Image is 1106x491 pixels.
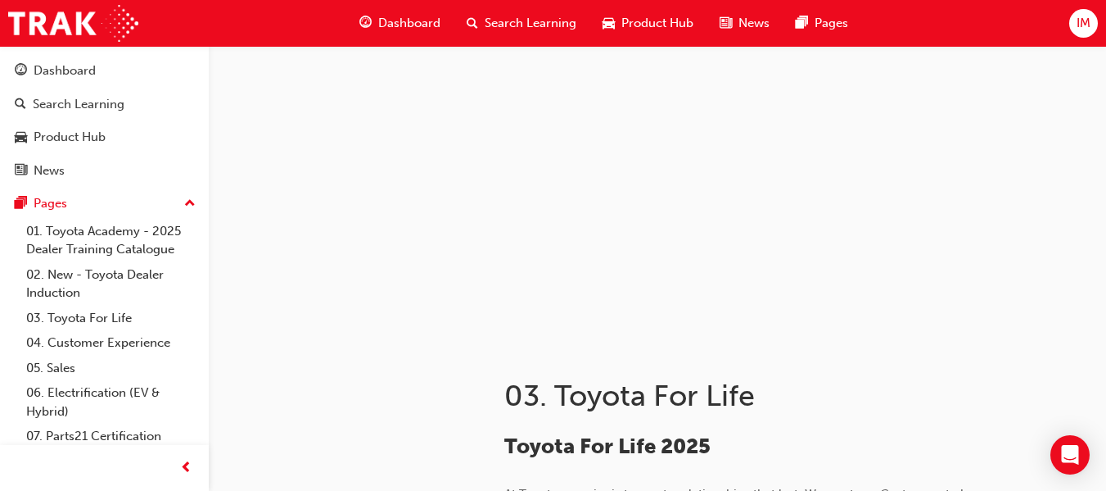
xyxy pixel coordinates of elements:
a: 03. Toyota For Life [20,306,202,331]
a: 02. New - Toyota Dealer Induction [20,262,202,306]
div: News [34,161,65,180]
a: 07. Parts21 Certification [20,424,202,449]
button: Pages [7,189,202,219]
span: Pages [815,14,848,33]
span: news-icon [15,164,27,179]
a: 06. Electrification (EV & Hybrid) [20,380,202,424]
a: 04. Customer Experience [20,330,202,356]
span: Product Hub [621,14,693,33]
span: News [738,14,770,33]
span: pages-icon [796,13,808,34]
div: Search Learning [33,95,124,114]
span: Toyota For Life 2025 [504,434,711,459]
a: Dashboard [7,56,202,86]
div: Product Hub [34,128,106,147]
div: Dashboard [34,61,96,80]
button: DashboardSearch LearningProduct HubNews [7,52,202,189]
a: car-iconProduct Hub [589,7,706,40]
span: guage-icon [359,13,372,34]
a: search-iconSearch Learning [454,7,589,40]
a: Product Hub [7,122,202,152]
span: IM [1077,14,1090,33]
a: guage-iconDashboard [346,7,454,40]
button: IM [1069,9,1098,38]
a: pages-iconPages [783,7,861,40]
a: Search Learning [7,89,202,120]
span: car-icon [15,130,27,145]
span: guage-icon [15,64,27,79]
span: news-icon [720,13,732,34]
h1: 03. Toyota For Life [504,378,982,414]
div: Pages [34,194,67,213]
span: pages-icon [15,197,27,211]
span: search-icon [15,98,26,112]
a: News [7,156,202,186]
a: 05. Sales [20,356,202,381]
span: Dashboard [378,14,440,33]
span: Search Learning [485,14,576,33]
img: Trak [8,5,138,42]
div: Open Intercom Messenger [1050,435,1090,475]
a: 01. Toyota Academy - 2025 Dealer Training Catalogue [20,219,202,262]
span: search-icon [467,13,478,34]
a: news-iconNews [706,7,783,40]
span: up-icon [184,193,196,215]
span: prev-icon [180,458,192,479]
span: car-icon [603,13,615,34]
